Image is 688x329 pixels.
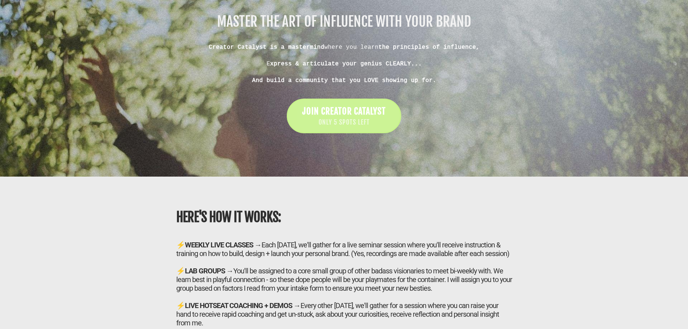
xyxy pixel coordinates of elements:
b: HERE'S HOW IT WORKS: [176,209,281,225]
b: And build a community that you LOVE showing up for. [252,77,436,83]
b: LAB GROUPS → [185,267,233,275]
span: ONLY 5 SPOTS LEFT [302,118,386,127]
div: where you learn [146,43,543,84]
div: ⚡ You'll be assigned to a core small group of other badass visionaries to meet bi-weekly with. We... [176,267,512,293]
span: JOIN CREATOR CATALYST [302,106,386,117]
div: E [146,60,543,68]
div: ⚡ Every other [DATE], we'll gather for a session where you can raise your hand to receive rapid c... [176,301,512,327]
b: the principles of influence, [378,44,480,50]
a: JOIN CREATOR CATALYST ONLY 5 SPOTS LEFT [287,99,401,133]
b: LIVE HOTSEAT COACHING + DEMOS → [185,301,300,310]
h1: MASTER THE ART OF INFLUENCE WITH YOUR BRAND [146,15,543,29]
b: xpress & articulate your genius CLEARLY... [270,60,422,67]
b: WEEKLY LIVE CLASSES → [185,241,261,249]
b: Creator Catalyst is a mastermind [209,44,324,50]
